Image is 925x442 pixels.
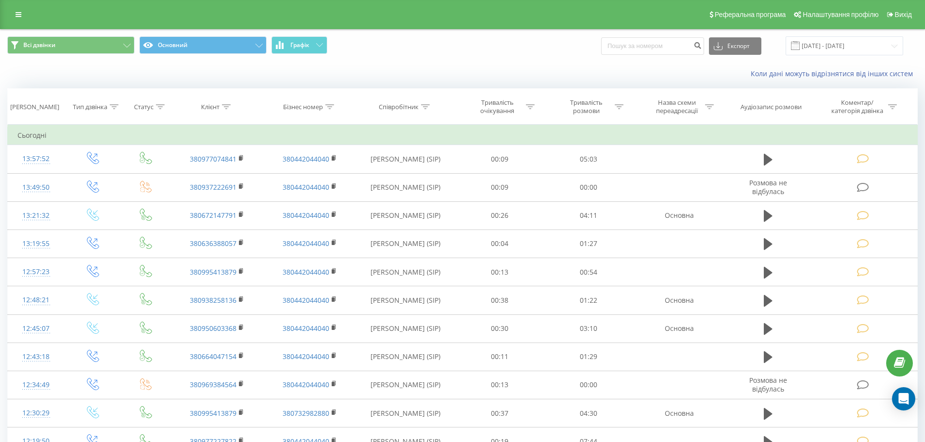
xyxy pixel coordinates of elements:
[190,352,236,361] a: 380664047154
[190,409,236,418] a: 380995413879
[10,103,59,111] div: [PERSON_NAME]
[190,295,236,305] a: 380938258136
[544,201,633,229] td: 04:11
[455,371,544,399] td: 00:13
[17,376,55,394] div: 12:34:49
[455,145,544,173] td: 00:09
[17,291,55,310] div: 12:48:21
[749,178,787,196] span: Розмова не відбулась
[356,145,455,173] td: [PERSON_NAME] (SIP)
[633,286,725,314] td: Основна
[201,103,219,111] div: Клієнт
[544,314,633,343] td: 03:10
[190,239,236,248] a: 380636388057
[283,409,329,418] a: 380732982880
[455,258,544,286] td: 00:13
[709,37,761,55] button: Експорт
[560,98,612,115] div: Тривалість розмови
[283,267,329,277] a: 380442044040
[283,182,329,192] a: 380442044040
[73,103,107,111] div: Тип дзвінка
[544,145,633,173] td: 05:03
[7,36,135,54] button: Всі дзвінки
[544,399,633,427] td: 04:30
[544,173,633,201] td: 00:00
[356,286,455,314] td: [PERSON_NAME] (SIP)
[17,347,55,366] div: 12:43:18
[190,324,236,333] a: 380950603368
[134,103,153,111] div: Статус
[190,267,236,277] a: 380995413879
[715,11,786,18] span: Реферальна програма
[455,229,544,258] td: 00:04
[271,36,327,54] button: Графік
[17,178,55,197] div: 13:49:50
[633,399,725,427] td: Основна
[283,103,323,111] div: Бізнес номер
[544,343,633,371] td: 01:29
[17,319,55,338] div: 12:45:07
[544,258,633,286] td: 00:54
[544,371,633,399] td: 00:00
[633,314,725,343] td: Основна
[283,239,329,248] a: 380442044040
[829,98,886,115] div: Коментар/категорія дзвінка
[601,37,704,55] input: Пошук за номером
[356,314,455,343] td: [PERSON_NAME] (SIP)
[283,352,329,361] a: 380442044040
[190,211,236,220] a: 380672147791
[544,229,633,258] td: 01:27
[356,201,455,229] td: [PERSON_NAME] (SIP)
[356,343,455,371] td: [PERSON_NAME] (SIP)
[455,343,544,371] td: 00:11
[751,69,918,78] a: Коли дані можуть відрізнятися вiд інших систем
[455,314,544,343] td: 00:30
[455,173,544,201] td: 00:09
[749,376,787,393] span: Розмова не відбулась
[283,154,329,164] a: 380442044040
[471,98,523,115] div: Тривалість очікування
[17,234,55,253] div: 13:19:55
[379,103,419,111] div: Співробітник
[740,103,802,111] div: Аудіозапис розмови
[190,380,236,389] a: 380969384564
[17,149,55,168] div: 13:57:52
[290,42,309,49] span: Графік
[544,286,633,314] td: 01:22
[356,399,455,427] td: [PERSON_NAME] (SIP)
[17,404,55,423] div: 12:30:29
[651,98,703,115] div: Назва схеми переадресації
[455,286,544,314] td: 00:38
[892,387,915,410] div: Open Intercom Messenger
[455,399,544,427] td: 00:37
[190,154,236,164] a: 380977074841
[455,201,544,229] td: 00:26
[283,211,329,220] a: 380442044040
[356,258,455,286] td: [PERSON_NAME] (SIP)
[17,262,55,281] div: 12:57:23
[356,371,455,399] td: [PERSON_NAME] (SIP)
[17,206,55,225] div: 13:21:32
[23,41,55,49] span: Всі дзвінки
[283,324,329,333] a: 380442044040
[190,182,236,192] a: 380937222691
[633,201,725,229] td: Основна
[803,11,878,18] span: Налаштування профілю
[356,173,455,201] td: [PERSON_NAME] (SIP)
[356,229,455,258] td: [PERSON_NAME] (SIP)
[283,380,329,389] a: 380442044040
[895,11,912,18] span: Вихід
[8,126,918,145] td: Сьогодні
[139,36,267,54] button: Основний
[283,295,329,305] a: 380442044040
